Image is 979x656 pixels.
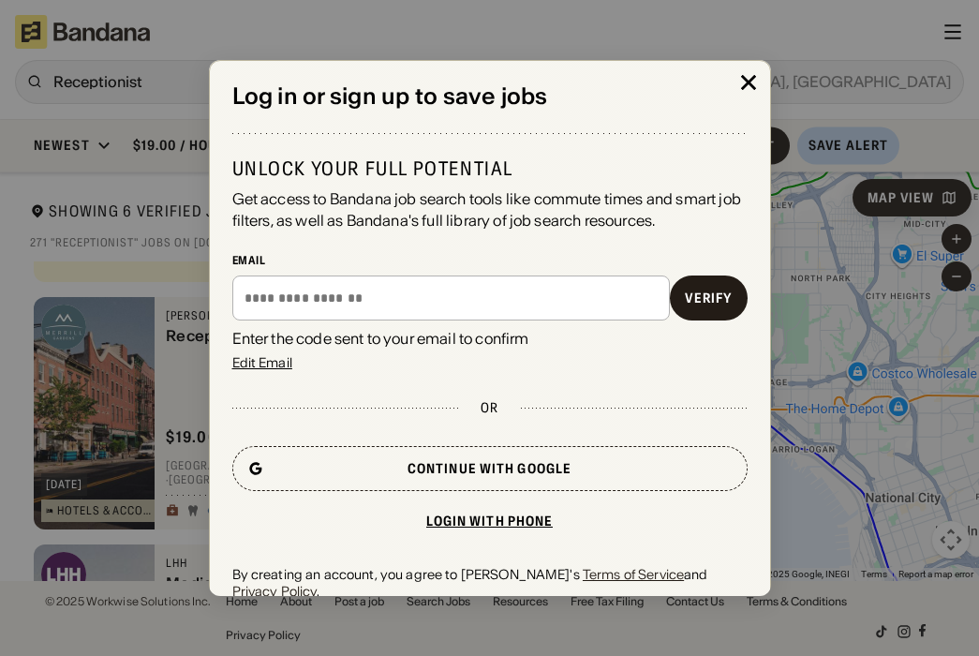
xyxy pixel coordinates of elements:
[426,514,554,528] div: Login with phone
[685,291,732,305] div: Verify
[232,188,748,231] div: Get access to Bandana job search tools like commute times and smart job filters, as well as Banda...
[232,583,318,600] a: Privacy Policy
[232,328,748,349] div: Enter the code sent to your email to confirm
[232,566,748,600] div: By creating an account, you agree to [PERSON_NAME]'s and .
[232,83,748,111] div: Log in or sign up to save jobs
[232,356,292,369] div: Edit Email
[232,157,748,181] div: Unlock your full potential
[583,566,684,583] a: Terms of Service
[232,253,748,268] div: Email
[481,399,498,416] div: or
[408,462,571,475] div: Continue with Google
